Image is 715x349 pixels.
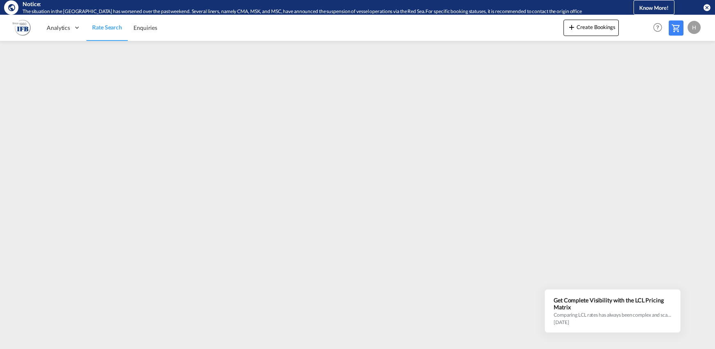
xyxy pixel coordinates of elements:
[688,21,701,34] div: H
[651,20,665,34] span: Help
[41,14,86,41] div: Analytics
[133,24,157,31] span: Enquiries
[23,8,605,15] div: The situation in the Red Sea has worsened over the past weekend. Several liners, namely CMA, MSK,...
[12,18,31,37] img: b628ab10256c11eeb52753acbc15d091.png
[86,14,128,41] a: Rate Search
[563,20,619,36] button: icon-plus 400-fgCreate Bookings
[567,22,577,32] md-icon: icon-plus 400-fg
[128,14,163,41] a: Enquiries
[639,5,669,11] span: Know More!
[703,3,711,11] button: icon-close-circle
[7,3,16,11] md-icon: icon-earth
[651,20,669,35] div: Help
[47,24,70,32] span: Analytics
[92,24,122,31] span: Rate Search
